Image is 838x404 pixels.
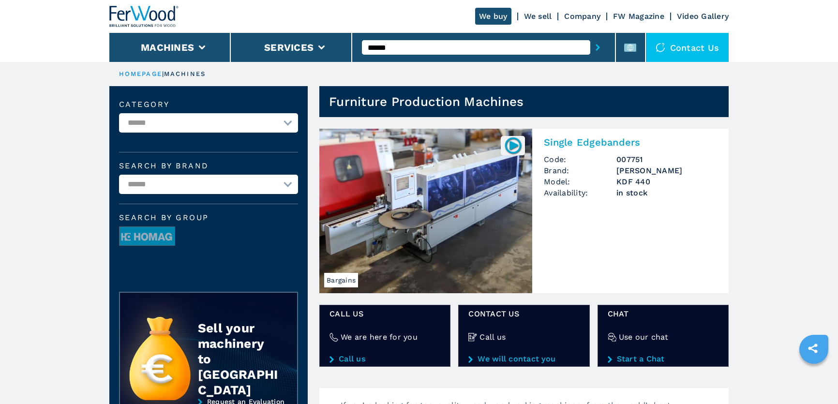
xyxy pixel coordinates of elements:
span: Brand: [544,165,616,176]
h4: Call us [479,331,506,343]
a: Video Gallery [677,12,729,21]
span: Call us [329,308,440,319]
div: Sell your machinery to [GEOGRAPHIC_DATA] [198,320,278,398]
h2: Single Edgebanders [544,136,717,148]
a: FW Magazine [613,12,664,21]
a: HOMEPAGE [119,70,162,77]
img: image [120,227,175,246]
span: CONTACT US [468,308,579,319]
a: We will contact you [468,355,579,363]
span: in stock [616,187,717,198]
img: Use our chat [608,333,616,342]
button: submit-button [590,36,605,59]
img: Call us [468,333,477,342]
a: sharethis [801,336,825,360]
span: | [162,70,164,77]
h3: [PERSON_NAME] [616,165,717,176]
span: Code: [544,154,616,165]
h4: Use our chat [619,331,669,343]
img: Ferwood [109,6,179,27]
h1: Furniture Production Machines [329,94,524,109]
img: Contact us [656,43,665,52]
button: Services [264,42,314,53]
img: Single Edgebanders BRANDT KDF 440 [319,129,532,293]
button: Machines [141,42,194,53]
a: Call us [329,355,440,363]
span: Model: [544,176,616,187]
span: Search by group [119,214,298,222]
label: Search by brand [119,162,298,170]
div: Contact us [646,33,729,62]
a: Start a Chat [608,355,718,363]
iframe: Chat [797,360,831,397]
a: Company [564,12,600,21]
a: We sell [524,12,552,21]
label: Category [119,101,298,108]
img: We are here for you [329,333,338,342]
span: Availability: [544,187,616,198]
img: 007751 [504,136,523,155]
a: We buy [475,8,511,25]
a: Single Edgebanders BRANDT KDF 440Bargains007751Single EdgebandersCode:007751Brand:[PERSON_NAME]Mo... [319,129,729,293]
h3: KDF 440 [616,176,717,187]
h4: We are here for you [341,331,418,343]
h3: 007751 [616,154,717,165]
p: machines [164,70,206,78]
span: Chat [608,308,718,319]
span: Bargains [324,273,358,287]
